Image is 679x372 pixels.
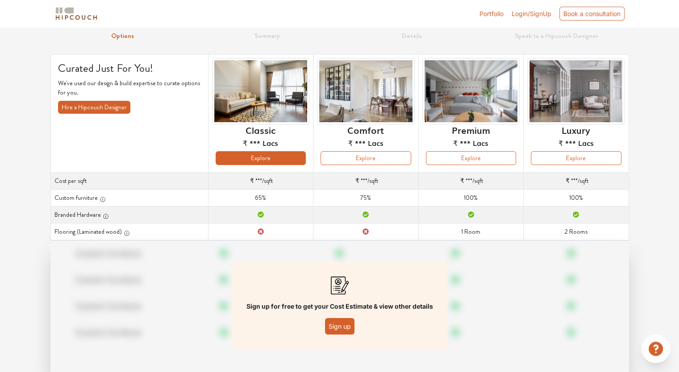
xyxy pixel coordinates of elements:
[58,79,201,97] p: We've used our design & build expertise to curate options for you.
[254,31,280,41] strong: Summary
[524,190,629,207] td: 100%
[313,190,418,207] td: 75%
[246,124,275,135] h6: Classic
[562,124,590,135] h6: Luxury
[111,31,134,41] strong: Options
[58,62,201,75] h4: Curated Just For You!
[527,58,625,124] img: header-preview
[524,173,629,190] td: /sqft
[452,124,490,135] h6: Premium
[512,10,551,17] span: Login/SignUp
[212,58,309,124] img: header-preview
[317,58,414,124] img: header-preview
[524,223,629,240] td: 2 Rooms
[58,101,130,114] button: Hire a Hipcouch Designer
[418,173,523,190] td: /sqft
[426,151,516,165] button: Explore
[418,190,523,207] td: 100%
[246,302,433,311] p: Sign up for free to get your Cost Estimate & view other details
[479,9,504,18] a: Portfolio
[418,223,523,240] td: 1 Room
[54,4,99,24] span: logo-horizontal.svg
[216,151,306,165] button: Explore
[347,124,384,135] h6: Comfort
[325,318,354,335] button: Sign up
[531,151,621,165] button: Explore
[50,207,208,223] th: Branded Hardware
[559,7,625,21] div: Book a consultation
[208,173,313,190] td: /sqft
[50,173,208,190] th: Cost per sqft
[321,151,411,165] button: Explore
[515,31,598,41] strong: Speak to a Hipcouch Designer
[50,223,208,240] th: Flooring (Laminated wood)
[208,190,313,207] td: 65%
[313,173,418,190] td: /sqft
[422,58,520,124] img: header-preview
[50,190,208,207] th: Custom furniture
[54,6,99,21] img: logo-horizontal.svg
[402,31,422,41] strong: Details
